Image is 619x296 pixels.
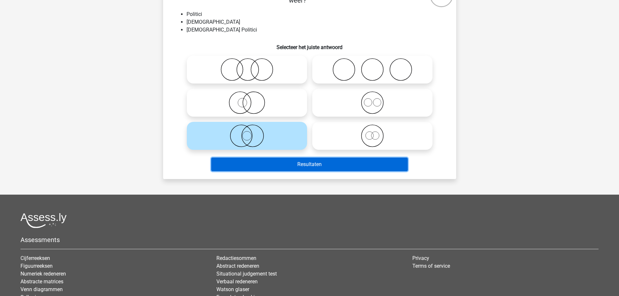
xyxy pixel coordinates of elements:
a: Terms of service [412,263,450,269]
a: Abstracte matrices [20,278,63,285]
a: Redactiesommen [216,255,256,261]
button: Resultaten [211,158,408,171]
li: [DEMOGRAPHIC_DATA] Politici [187,26,446,34]
h6: Selecteer het juiste antwoord [174,39,446,50]
a: Numeriek redeneren [20,271,66,277]
li: [DEMOGRAPHIC_DATA] [187,18,446,26]
li: Politici [187,10,446,18]
a: Verbaal redeneren [216,278,258,285]
a: Venn diagrammen [20,286,63,292]
a: Situational judgement test [216,271,277,277]
a: Privacy [412,255,429,261]
a: Figuurreeksen [20,263,53,269]
a: Cijferreeksen [20,255,50,261]
a: Watson glaser [216,286,249,292]
a: Abstract redeneren [216,263,259,269]
h5: Assessments [20,236,599,244]
img: Assessly logo [20,213,67,228]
